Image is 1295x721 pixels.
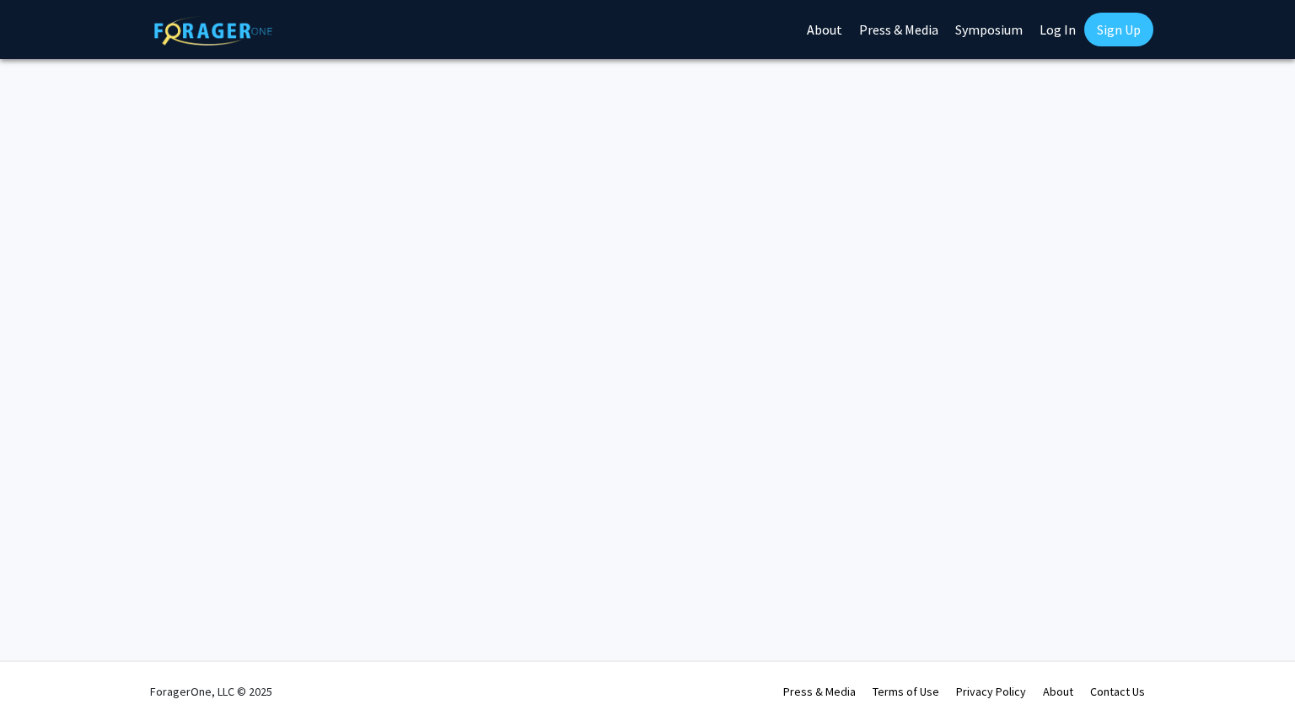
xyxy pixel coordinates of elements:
[1043,684,1073,699] a: About
[150,662,272,721] div: ForagerOne, LLC © 2025
[956,684,1026,699] a: Privacy Policy
[783,684,856,699] a: Press & Media
[1084,13,1153,46] a: Sign Up
[1090,684,1145,699] a: Contact Us
[154,16,272,46] img: ForagerOne Logo
[873,684,939,699] a: Terms of Use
